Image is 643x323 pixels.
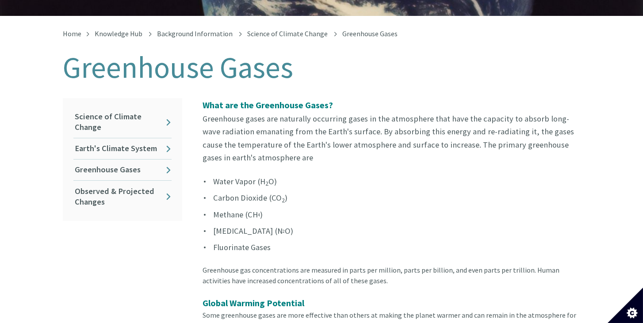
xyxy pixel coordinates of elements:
span: Greenhouse Gases [342,29,398,38]
li: Carbon Dioxide (CO ) [203,191,580,204]
sup: 4 [258,212,260,218]
div: Greenhouse gas concentrations are measured in parts per million, parts per billion, and even part... [203,265,580,296]
strong: What are the Greenhouse Gases? [203,99,333,110]
h1: Greenhouse Gases [63,51,580,84]
li: Methane (CH ) [203,208,580,221]
button: Set cookie preferences [608,288,643,323]
a: Science of Climate Change [247,29,328,38]
a: Home [63,29,81,38]
a: Earth's Climate System [73,138,172,159]
a: Background Information [157,29,233,38]
li: Fluorinate Gases [203,241,580,254]
li: Water Vapor (H O) [203,175,580,188]
a: Greenhouse Gases [73,160,172,180]
li: [MEDICAL_DATA] (N O) [203,224,580,237]
sup: 2 [283,228,285,234]
sub: 2 [282,196,285,204]
p: Greenhouse gases are naturally occurring gases in the atmosphere that have the capacity to absorb... [203,98,580,164]
sub: 2 [265,179,268,187]
a: Knowledge Hub [95,29,142,38]
a: Observed & Projected Changes [73,181,172,212]
a: Science of Climate Change [73,106,172,138]
strong: Global Warming Potential [203,297,304,308]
